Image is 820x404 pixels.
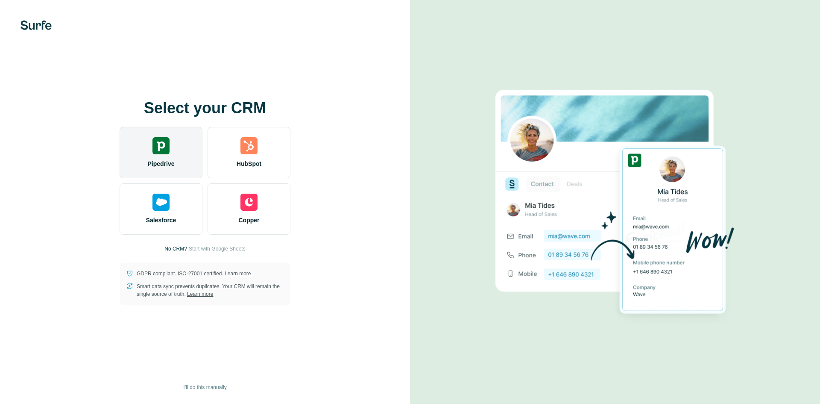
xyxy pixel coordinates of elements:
[120,100,290,117] h1: Select your CRM
[240,137,258,154] img: hubspot's logo
[177,381,232,394] button: I’ll do this manually
[137,270,251,277] p: GDPR compliant. ISO-27001 certified.
[152,137,170,154] img: pipedrive's logo
[495,75,735,329] img: PIPEDRIVE image
[187,291,213,297] a: Learn more
[137,283,284,298] p: Smart data sync prevents duplicates. Your CRM will remain the single source of truth.
[225,271,251,277] a: Learn more
[183,383,226,391] span: I’ll do this manually
[20,21,52,30] img: Surfe's logo
[147,159,174,168] span: Pipedrive
[146,216,176,224] span: Salesforce
[240,194,258,211] img: copper's logo
[189,245,246,253] button: Start with Google Sheets
[152,194,170,211] img: salesforce's logo
[239,216,260,224] span: Copper
[164,245,187,253] p: No CRM?
[237,159,261,168] span: HubSpot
